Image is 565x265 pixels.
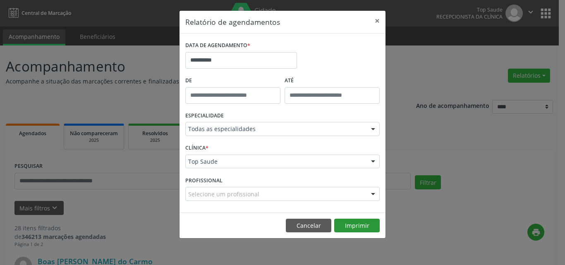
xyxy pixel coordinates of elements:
[185,142,208,155] label: CLÍNICA
[286,219,331,233] button: Cancelar
[185,17,280,27] h5: Relatório de agendamentos
[285,74,380,87] label: ATÉ
[188,158,363,166] span: Top Saude
[185,174,223,187] label: PROFISSIONAL
[369,11,385,31] button: Close
[185,74,280,87] label: De
[185,110,224,122] label: ESPECIALIDADE
[188,190,259,198] span: Selecione um profissional
[185,39,250,52] label: DATA DE AGENDAMENTO
[188,125,363,133] span: Todas as especialidades
[334,219,380,233] button: Imprimir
